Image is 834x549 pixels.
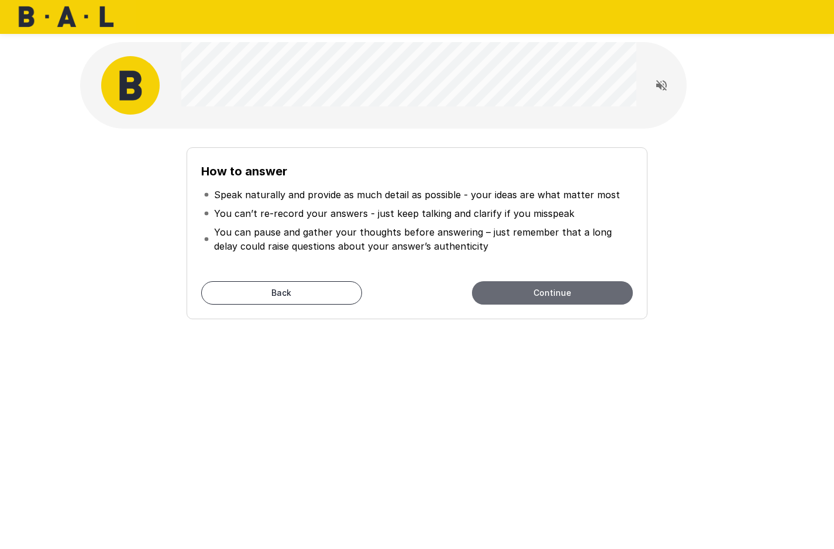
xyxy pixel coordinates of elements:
[201,281,362,305] button: Back
[472,281,633,305] button: Continue
[214,206,574,220] p: You can’t re-record your answers - just keep talking and clarify if you misspeak
[650,74,673,97] button: Read questions aloud
[201,164,287,178] b: How to answer
[214,225,630,253] p: You can pause and gather your thoughts before answering – just remember that a long delay could r...
[101,56,160,115] img: bal_avatar.png
[214,188,620,202] p: Speak naturally and provide as much detail as possible - your ideas are what matter most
